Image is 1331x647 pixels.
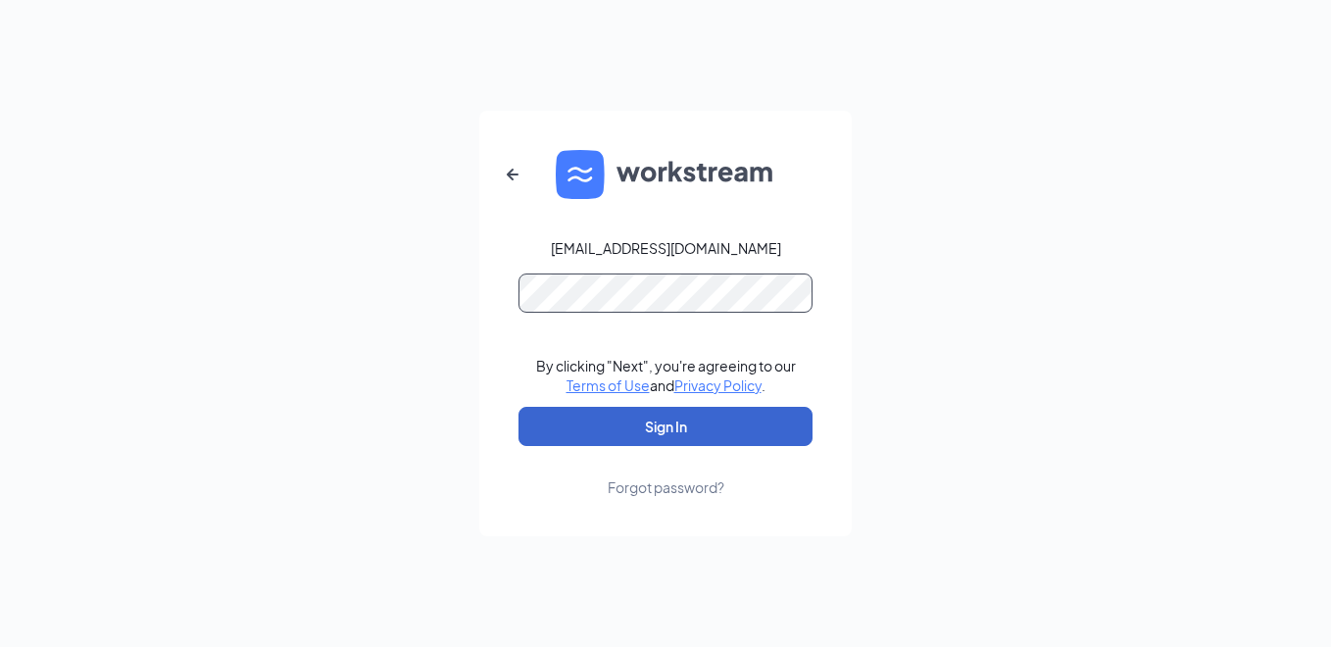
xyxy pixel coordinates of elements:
[608,446,724,497] a: Forgot password?
[608,477,724,497] div: Forgot password?
[674,376,762,394] a: Privacy Policy
[567,376,650,394] a: Terms of Use
[501,163,524,186] svg: ArrowLeftNew
[518,407,813,446] button: Sign In
[551,238,781,258] div: [EMAIL_ADDRESS][DOMAIN_NAME]
[536,356,796,395] div: By clicking "Next", you're agreeing to our and .
[556,150,775,199] img: WS logo and Workstream text
[489,151,536,198] button: ArrowLeftNew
